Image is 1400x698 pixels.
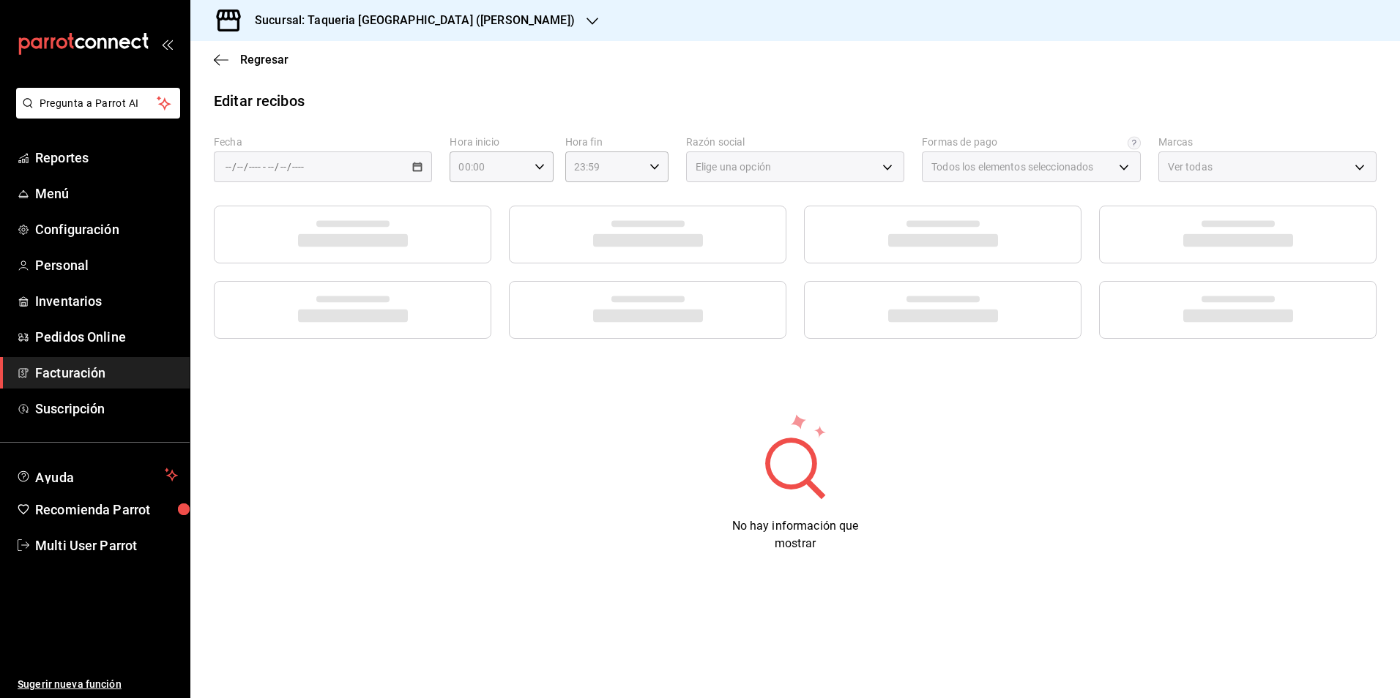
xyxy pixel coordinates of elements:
input: -- [237,161,244,173]
span: Multi User Parrot [35,536,178,555]
span: / [287,161,291,173]
div: Editar recibos [214,90,305,112]
span: / [275,161,279,173]
span: Pedidos Online [35,327,178,347]
span: Personal [35,255,178,275]
div: Elige una opción [686,151,904,182]
span: Reportes [35,148,178,168]
label: Fecha [214,137,432,147]
span: Suscripción [35,399,178,419]
button: open_drawer_menu [161,38,173,50]
span: Pregunta a Parrot AI [40,96,157,111]
button: Regresar [214,53,288,67]
input: -- [267,161,275,173]
span: - [263,161,266,173]
svg: Solo se mostrarán las órdenes que fueron pagadas exclusivamente con las formas de pago selecciona... [1128,137,1141,150]
label: Razón social [686,137,904,147]
label: Hora fin [565,137,669,147]
input: ---- [291,161,305,173]
input: -- [280,161,287,173]
span: Ayuda [35,466,159,484]
span: Configuración [35,219,178,239]
span: Menú [35,184,178,203]
label: Marcas [1158,137,1377,147]
span: Facturación [35,363,178,383]
span: / [244,161,248,173]
span: / [232,161,237,173]
span: Ver todas [1168,160,1213,174]
h3: Sucursal: Taqueria [GEOGRAPHIC_DATA] ([PERSON_NAME]) [243,12,575,29]
div: Formas de pago [922,137,997,147]
label: Hora inicio [450,137,553,147]
span: Recomienda Parrot [35,500,178,519]
span: Regresar [240,53,288,67]
input: -- [225,161,232,173]
a: Pregunta a Parrot AI [10,106,180,121]
span: No hay información que mostrar [732,519,859,550]
span: Todos los elementos seleccionados [931,160,1093,174]
span: Sugerir nueva función [18,677,178,692]
input: ---- [248,161,261,173]
button: Pregunta a Parrot AI [16,88,180,119]
span: Inventarios [35,291,178,311]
